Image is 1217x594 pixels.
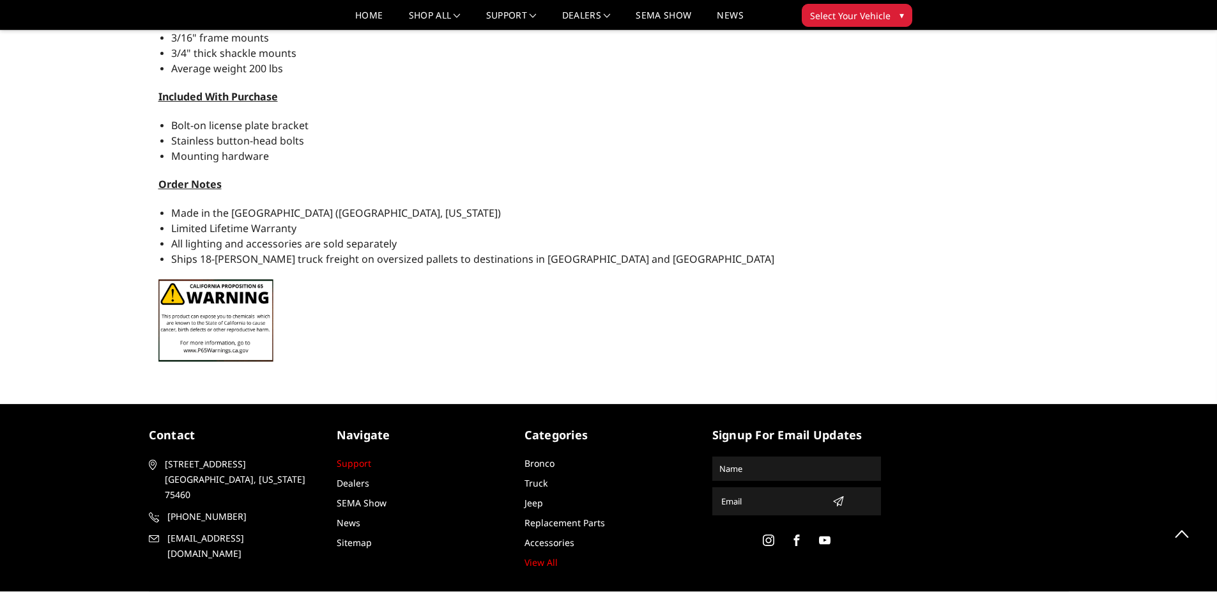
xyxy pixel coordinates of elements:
[810,9,891,22] span: Select Your Vehicle
[165,457,313,503] span: [STREET_ADDRESS] [GEOGRAPHIC_DATA], [US_STATE] 75460
[171,149,269,163] span: Mounting hardware
[524,556,558,568] a: View All
[149,509,318,524] a: [PHONE_NUMBER]
[149,531,318,561] a: [EMAIL_ADDRESS][DOMAIN_NAME]
[524,536,574,549] a: Accessories
[337,477,369,489] a: Dealers
[1166,517,1198,549] a: Click to Top
[171,118,309,132] span: Bolt-on license plate bracket
[158,177,222,191] span: Order Notes
[524,497,543,509] a: Jeep
[337,497,387,509] a: SEMA Show
[158,90,278,104] span: Included With Purchase
[337,457,371,469] a: Support
[716,491,827,512] input: Email
[149,426,318,444] h5: contact
[355,11,383,29] a: Home
[524,517,605,529] a: Replacement Parts
[562,11,611,29] a: Dealers
[167,531,316,561] span: [EMAIL_ADDRESS][DOMAIN_NAME]
[636,11,691,29] a: SEMA Show
[171,31,269,45] span: 3/16" frame mounts
[171,46,296,60] span: 3/4" thick shackle mounts
[1153,533,1217,594] iframe: Chat Widget
[524,426,693,444] h5: Categories
[171,134,304,148] span: Stainless button-head bolts
[167,509,316,524] span: [PHONE_NUMBER]
[171,237,397,251] span: All lighting and accessories are sold separately
[337,536,372,549] a: Sitemap
[171,206,501,220] span: Made in the [GEOGRAPHIC_DATA] ([GEOGRAPHIC_DATA], [US_STATE])
[337,426,505,444] h5: Navigate
[337,517,360,529] a: News
[524,477,547,489] a: Truck
[717,11,743,29] a: News
[714,458,879,479] input: Name
[171,61,283,75] span: Average weight 200 lbs
[171,221,296,235] span: Limited Lifetime Warranty
[899,8,904,22] span: ▾
[712,426,881,444] h5: signup for email updates
[524,457,555,469] a: Bronco
[409,11,461,29] a: shop all
[802,4,912,27] button: Select Your Vehicle
[486,11,537,29] a: Support
[171,252,774,266] span: Ships 18-[PERSON_NAME] truck freight on oversized pallets to destinations in [GEOGRAPHIC_DATA] an...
